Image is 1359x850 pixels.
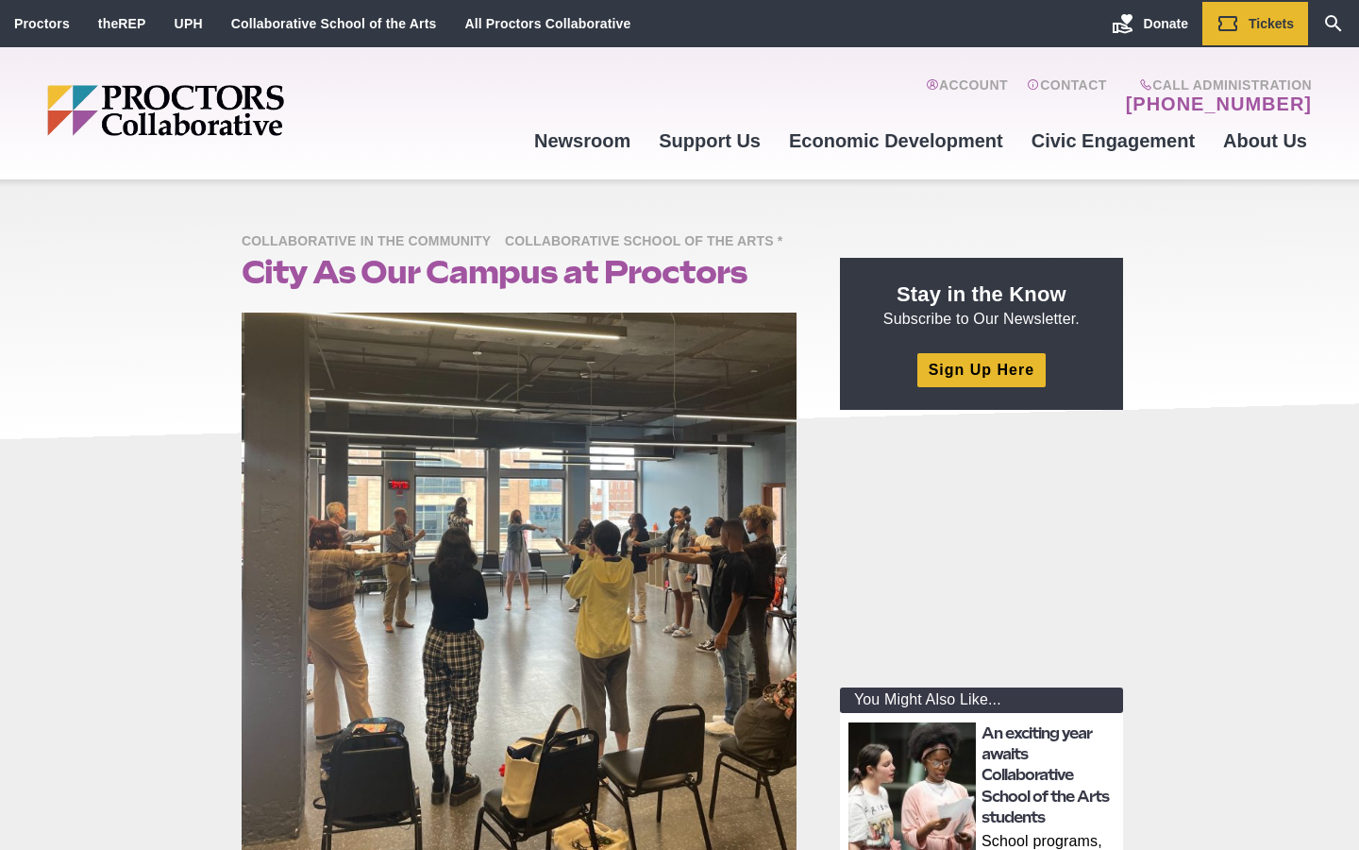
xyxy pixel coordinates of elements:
a: Newsroom [520,115,645,166]
a: Civic Engagement [1017,115,1209,166]
a: Support Us [645,115,775,166]
img: Proctors logo [47,85,429,136]
span: Call Administration [1120,77,1312,93]
a: UPH [175,16,203,31]
span: Collaborative School of the Arts * [505,230,793,254]
a: Sign Up Here [917,353,1046,386]
span: Donate [1144,16,1188,31]
a: Collaborative School of the Arts [231,16,437,31]
img: thumbnail: An exciting year awaits Collaborative School of the Arts students [848,722,976,850]
a: Proctors [14,16,70,31]
span: Collaborative in the Community [242,230,500,254]
a: Collaborative School of the Arts * [505,232,793,248]
a: [PHONE_NUMBER] [1126,93,1312,115]
a: Donate [1098,2,1202,45]
div: You Might Also Like... [840,688,1123,713]
a: Search [1308,2,1359,45]
p: Subscribe to Our Newsletter. [863,280,1100,330]
a: Tickets [1202,2,1308,45]
a: An exciting year awaits Collaborative School of the Arts students [981,724,1109,827]
strong: Stay in the Know [897,282,1066,306]
a: Collaborative in the Community [242,232,500,248]
a: theREP [98,16,146,31]
a: About Us [1209,115,1321,166]
a: All Proctors Collaborative [464,16,630,31]
span: Tickets [1249,16,1294,31]
a: Account [926,77,1008,115]
a: Contact [1027,77,1107,115]
h1: City As Our Campus at Proctors [242,254,797,290]
a: Economic Development [775,115,1017,166]
iframe: Advertisement [840,433,1123,669]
